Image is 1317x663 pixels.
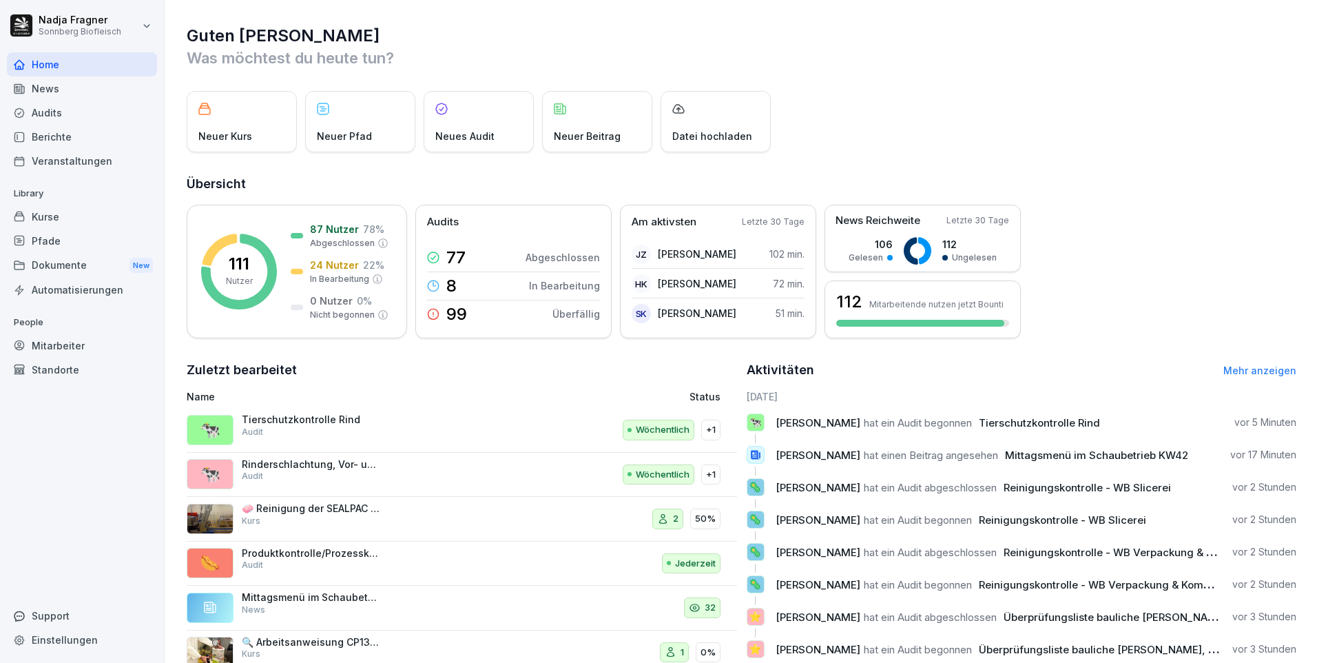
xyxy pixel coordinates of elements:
[7,125,157,149] a: Berichte
[695,512,716,526] p: 50%
[242,547,380,560] p: Produktkontrolle/Prozesskontrolle
[39,27,121,37] p: Sonnberg Biofleisch
[672,129,752,143] p: Datei hochladen
[979,513,1146,527] span: Reinigungskontrolle - WB Slicerei
[705,601,716,615] p: 32
[317,129,372,143] p: Neuer Pfad
[7,253,157,278] div: Dokumente
[689,389,720,404] p: Status
[836,213,920,229] p: News Reichweite
[7,358,157,382] a: Standorte
[7,101,157,125] a: Audits
[1234,416,1296,429] p: vor 5 Minuten
[864,578,972,591] span: hat ein Audit begonnen
[747,389,1297,404] h6: [DATE]
[7,149,157,173] div: Veranstaltungen
[187,497,737,542] a: 🧼 Reinigung der SEALPAC A6Kurs250%
[187,25,1296,47] h1: Guten [PERSON_NAME]
[776,578,860,591] span: [PERSON_NAME]
[310,273,369,285] p: In Bearbeitung
[776,611,860,624] span: [PERSON_NAME]
[1232,610,1296,624] p: vor 3 Stunden
[242,636,380,649] p: 🔍 Arbeitsanweisung CP13-Dichtheitsprüfung
[7,229,157,253] a: Pfade
[7,604,157,628] div: Support
[942,237,997,252] p: 112
[1230,448,1296,462] p: vor 17 Minuten
[187,542,737,586] a: 🌭Produktkontrolle/ProzesskontrolleAuditJederzeit
[636,423,689,437] p: Wöchentlich
[776,306,805,320] p: 51 min.
[187,586,737,631] a: Mittagsmenü im Schaubetrieb KW42News32
[864,611,997,624] span: hat ein Audit abgeschlossen
[632,304,651,323] div: SK
[1004,481,1171,494] span: Reinigungskontrolle - WB Slicerei
[427,214,459,230] p: Audits
[446,249,466,266] p: 77
[242,604,265,616] p: News
[706,423,716,437] p: +1
[749,607,762,626] p: ⭐
[742,216,805,228] p: Letzte 30 Tage
[632,274,651,294] div: HK
[310,294,353,308] p: 0 Nutzer
[1223,365,1296,376] a: Mehr anzeigen
[979,578,1274,591] span: Reinigungskontrolle - WB Verpackung & Kommissionierung
[836,290,862,314] h3: 112
[1232,578,1296,591] p: vor 2 Stunden
[1232,545,1296,559] p: vor 2 Stunden
[242,414,380,426] p: Tierschutzkontrolle Rind
[776,449,860,462] span: [PERSON_NAME]
[776,546,860,559] span: [PERSON_NAME]
[129,258,153,274] div: New
[849,252,883,264] p: Gelesen
[869,299,1004,309] p: Mitarbeitende nutzen jetzt Bounti
[946,214,1009,227] p: Letzte 30 Tage
[1004,546,1299,559] span: Reinigungskontrolle - WB Verpackung & Kommissionierung
[310,222,359,236] p: 87 Nutzer
[632,245,651,264] div: JZ
[1232,480,1296,494] p: vor 2 Stunden
[529,278,600,293] p: In Bearbeitung
[229,256,249,272] p: 111
[952,252,997,264] p: Ungelesen
[675,557,716,571] p: Jederzeit
[187,389,531,404] p: Name
[552,307,600,321] p: Überfällig
[776,513,860,527] span: [PERSON_NAME]
[187,47,1296,69] p: Was möchtest du heute tun?
[749,510,762,529] p: 🦠
[1232,642,1296,656] p: vor 3 Stunden
[7,334,157,358] a: Mitarbeiter
[357,294,372,308] p: 0 %
[747,360,814,380] h2: Aktivitäten
[242,559,263,571] p: Audit
[446,278,457,294] p: 8
[749,478,762,497] p: 🦠
[310,237,375,249] p: Abgeschlossen
[7,183,157,205] p: Library
[749,640,762,659] p: ⭐
[198,129,252,143] p: Neuer Kurs
[200,418,220,442] p: 🐄
[363,258,384,272] p: 22 %
[1005,449,1188,462] span: Mittagsmenü im Schaubetrieb KW42
[242,502,380,515] p: 🧼 Reinigung der SEALPAC A6
[864,643,972,656] span: hat ein Audit begonnen
[979,643,1314,656] span: Überprüfungsliste bauliche [PERSON_NAME], [GEOGRAPHIC_DATA]
[864,513,972,527] span: hat ein Audit begonnen
[226,275,253,287] p: Nutzer
[446,306,467,323] p: 99
[864,416,972,429] span: hat ein Audit begonnen
[310,258,359,272] p: 24 Nutzer
[7,205,157,229] a: Kurse
[769,247,805,261] p: 102 min.
[7,76,157,101] a: News
[7,278,157,302] div: Automatisierungen
[864,449,998,462] span: hat einen Beitrag angesehen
